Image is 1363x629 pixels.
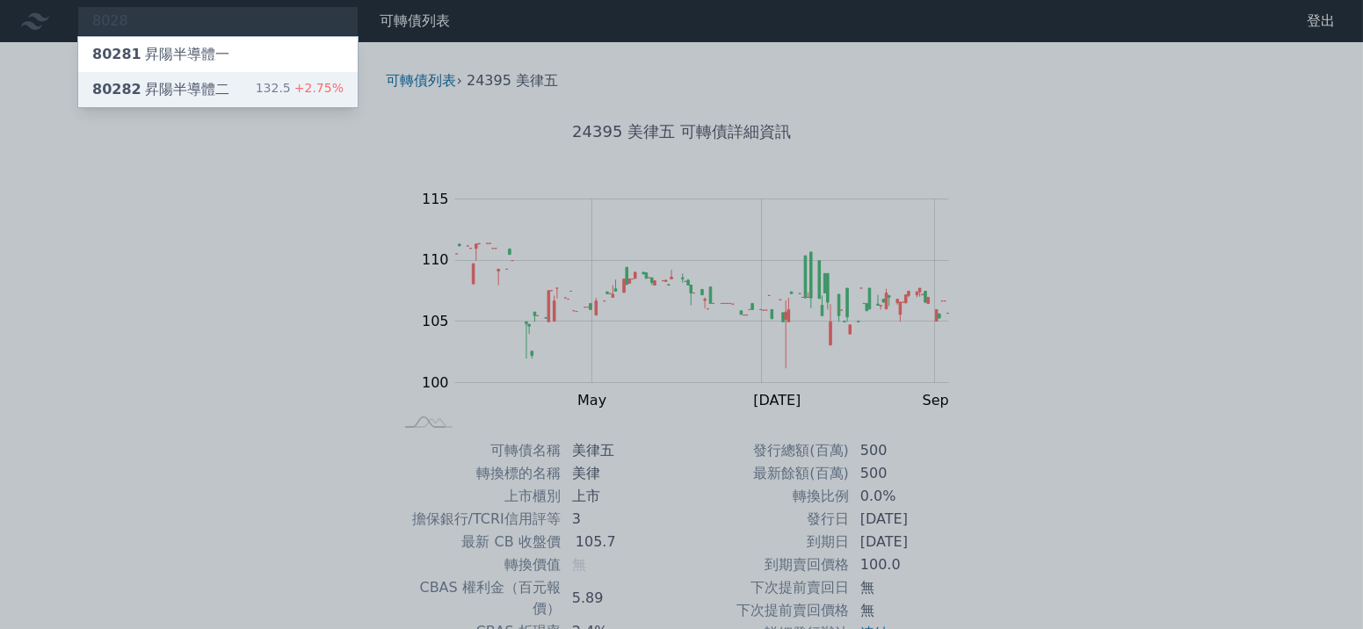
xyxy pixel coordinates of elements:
[92,79,229,100] div: 昇陽半導體二
[92,81,141,98] span: 80282
[92,44,229,65] div: 昇陽半導體一
[78,72,358,107] a: 80282昇陽半導體二 132.5+2.75%
[92,46,141,62] span: 80281
[256,79,344,100] div: 132.5
[78,37,358,72] a: 80281昇陽半導體一
[291,81,344,95] span: +2.75%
